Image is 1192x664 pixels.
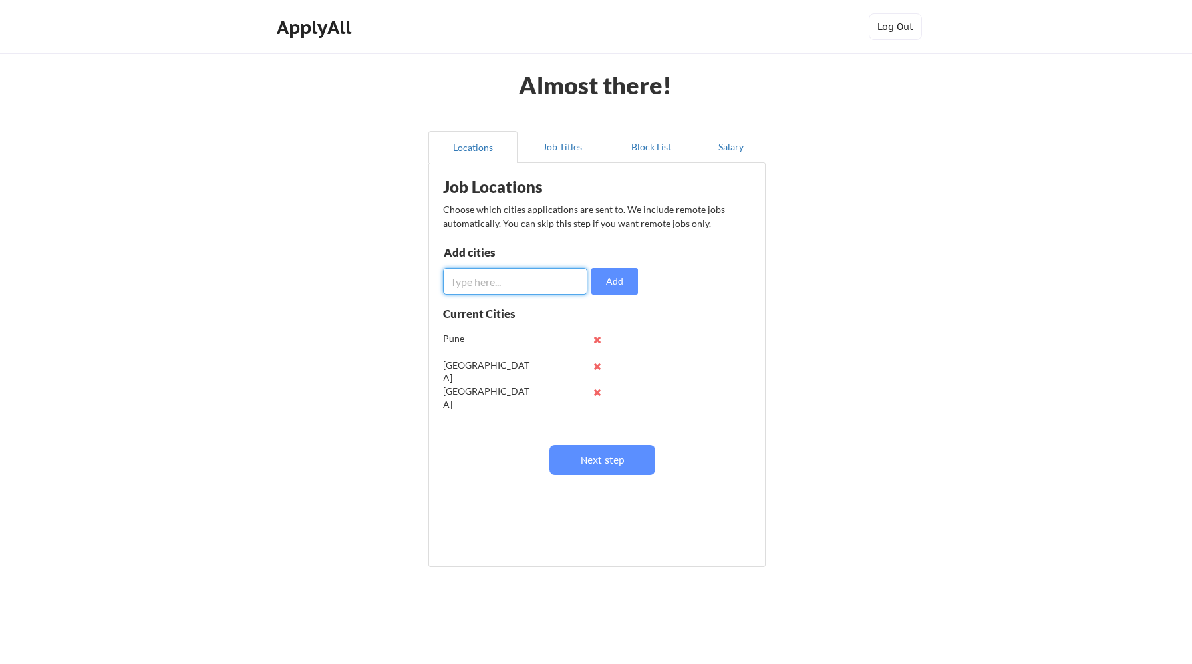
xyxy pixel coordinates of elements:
[443,202,749,230] div: Choose which cities applications are sent to. We include remote jobs automatically. You can skip ...
[443,179,611,195] div: Job Locations
[428,131,518,163] button: Locations
[277,16,355,39] div: ApplyAll
[549,445,655,475] button: Next step
[443,268,587,295] input: Type here...
[443,385,530,411] div: [GEOGRAPHIC_DATA]
[444,247,581,258] div: Add cities
[696,131,766,163] button: Salary
[518,131,607,163] button: Job Titles
[502,73,688,97] div: Almost there!
[607,131,696,163] button: Block List
[443,308,544,319] div: Current Cities
[443,332,530,345] div: Pune
[591,268,638,295] button: Add
[443,359,530,385] div: [GEOGRAPHIC_DATA]
[869,13,922,40] button: Log Out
